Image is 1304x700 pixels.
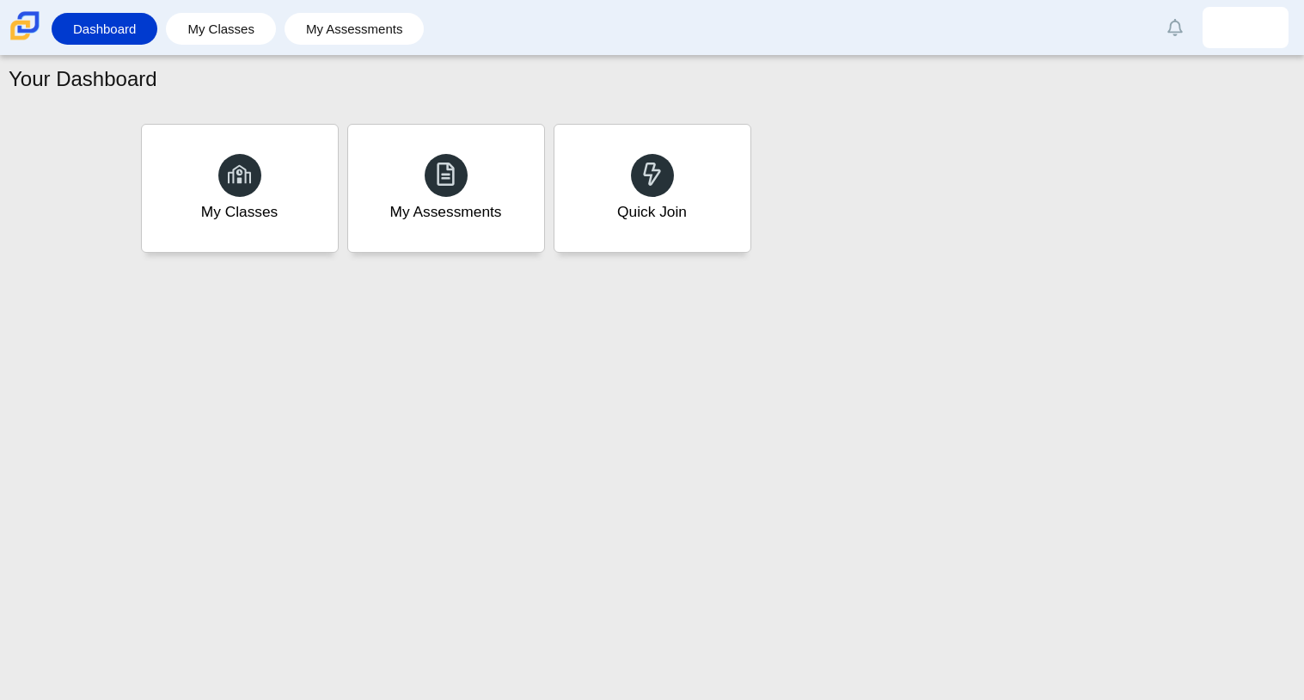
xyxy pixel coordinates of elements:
[390,201,502,223] div: My Assessments
[1203,7,1289,48] a: nathaniel.duke.Gvfnf7
[7,32,43,46] a: Carmen School of Science & Technology
[174,13,267,45] a: My Classes
[554,124,751,253] a: Quick Join
[1156,9,1194,46] a: Alerts
[347,124,545,253] a: My Assessments
[201,201,279,223] div: My Classes
[60,13,149,45] a: Dashboard
[293,13,416,45] a: My Assessments
[141,124,339,253] a: My Classes
[617,201,687,223] div: Quick Join
[7,8,43,44] img: Carmen School of Science & Technology
[1232,14,1259,41] img: nathaniel.duke.Gvfnf7
[9,64,157,94] h1: Your Dashboard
